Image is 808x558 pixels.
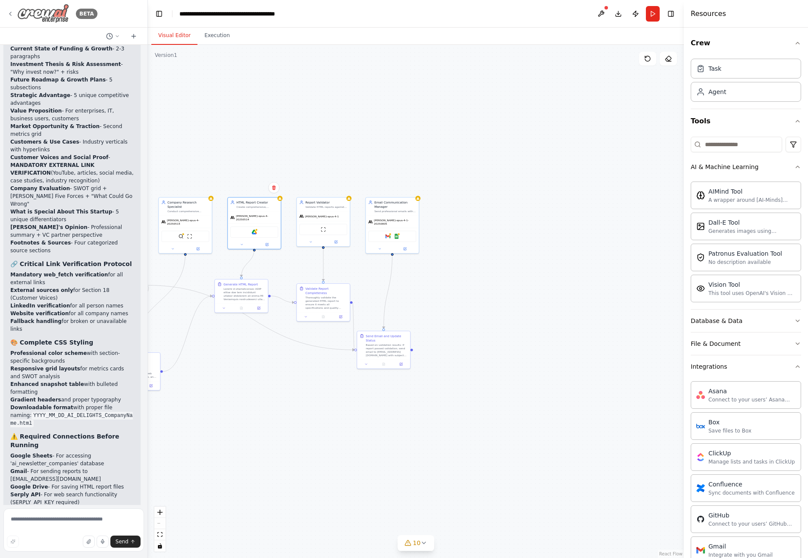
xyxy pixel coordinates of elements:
div: HTML Report CreatorCreate comprehensive, downloadable HTML reports for startup companies followin... [227,197,281,249]
div: Vision Tool [708,280,795,289]
div: AI & Machine Learning [691,178,801,309]
div: AI & Machine Learning [691,163,758,171]
button: Hide right sidebar [665,8,677,20]
li: for all company names [10,310,134,317]
g: Edge from 77abefca-9424-4319-b134-2d8efae96531 to f03de977-9b1f-45ef-827e-cf8995e2147e [146,283,354,352]
img: Asana [696,391,705,399]
li: for broken or unavailable links [10,317,134,333]
div: Database & Data [691,317,742,325]
div: Report ValidatorValidate HTML reports against the exact AI Newsletter specification ensuring all ... [296,197,350,247]
li: - (YouTube, articles, social media, case studies, industry recognition) [10,154,134,185]
li: - For sending reports to [EMAIL_ADDRESS][DOMAIN_NAME] [10,467,134,483]
li: - 5 subsections [10,76,134,91]
div: Report Validator [305,200,347,204]
div: Send Email and Update StatusBased on validation results: If report passed validation, send email ... [357,331,410,369]
li: - For saving HTML report files [10,483,134,491]
img: PatronusEvalTool [696,253,705,262]
strong: MANDATORY EXTERNAL LINK VERIFICATION [10,162,94,176]
button: Integrations [691,355,801,378]
h3: 🎨 Complete CSS Styling [10,338,134,347]
button: Hide left sidebar [153,8,165,20]
strong: Mandatory web_fetch verification [10,272,108,278]
div: Validate Report Completeness [305,286,347,295]
li: for Section 18 (Customer Voices) [10,286,134,302]
button: Upload files [83,536,95,548]
button: Open in side panel [393,246,417,251]
strong: Google Sheets [10,453,53,459]
button: Click to speak your automation idea [97,536,109,548]
div: Thoroughly validate the generated HTML report to ensure it meets all specifications and quality r... [305,296,347,310]
li: - Second metrics grid [10,122,134,138]
button: Tools [691,109,801,133]
img: Logo [17,4,69,23]
strong: Customers & Use Cases [10,139,79,145]
strong: Gradient headers [10,397,61,403]
div: Conduct comprehensive research on startup companies using web search, company websites, and socia... [167,210,209,213]
li: - For accessing 'ai_newsletter_companies' database [10,452,134,467]
span: [PERSON_NAME]-opus-4-1 [305,215,338,218]
button: File & Document [691,332,801,355]
button: Visual Editor [151,27,197,45]
strong: External sources only [10,287,73,293]
img: Confluence [696,484,705,492]
div: Manage lists and tasks in ClickUp [708,458,795,465]
div: Box [708,418,752,426]
li: - Four categorized source sections [10,239,134,254]
strong: Future Roadmap & Growth Plans [10,77,106,83]
g: Edge from d10249fc-b3bf-4678-8bfe-ed712a368ea0 to aa06bf68-471e-4bae-8c22-5e7d5c55f85e [239,249,257,277]
button: Open in side panel [186,246,210,251]
div: Company Research SpecialistConduct comprehensive research on startup companies using web search, ... [158,197,212,254]
strong: Current State of Funding & Growth [10,46,113,52]
button: Delete node [268,182,279,193]
g: Edge from fe62593c-aa45-4bf3-906c-5ca29855c639 to f03de977-9b1f-45ef-827e-cf8995e2147e [382,253,395,329]
li: - 5 unique differentiators [10,208,134,223]
button: No output available [232,306,251,311]
img: Gmail [385,234,391,239]
h3: 🔗 Critical Link Verification Protocol [10,260,134,268]
div: Dall-E Tool [708,218,795,227]
button: Open in side panel [144,383,158,389]
strong: Strategic Advantage [10,92,70,98]
button: fit view [154,529,166,540]
div: This tool uses OpenAI's Vision API to describe the contents of an image. [708,290,795,297]
button: 10 [398,535,435,551]
strong: Serply API [10,492,41,498]
li: - 5 unique competitive advantages [10,91,134,107]
img: Box [696,422,705,430]
button: Open in side panel [324,239,348,245]
g: Edge from 28114f2d-c1b0-42fb-b620-52d0db696672 to 42bc1fcf-9e2a-43cc-b98b-36526321826d [132,253,188,350]
li: - Professional summary + VC partner perspective [10,223,134,239]
button: Execution [197,27,237,45]
g: Edge from 42bc1fcf-9e2a-43cc-b98b-36526321826d to aa06bf68-471e-4bae-8c22-5e7d5c55f85e [163,294,212,373]
strong: Gmail [10,468,27,474]
strong: Google Drive [10,484,48,490]
button: Switch to previous chat [103,31,123,41]
img: Google Sheets [394,234,399,239]
button: No output available [375,362,393,367]
li: - SWOT grid + [PERSON_NAME] Five Forces + "What Could Go Wrong" [10,185,134,208]
div: Save files to Box [708,427,752,434]
div: Integrations [691,362,727,371]
button: toggle interactivity [154,540,166,552]
li: - Industry verticals with hyperlinks [10,138,134,154]
div: Loremi d sitametconsec ADIP elitse doe tem incididunt utlabor etdolorem ali enima MI Veniamquis n... [223,287,265,301]
button: Send [110,536,141,548]
img: ScrapeWebsiteTool [321,227,326,232]
span: [PERSON_NAME]-opus-4-1-20250805 [374,219,416,226]
div: Validate HTML reports against the exact AI Newsletter specification ensuring all 22 sections are ... [305,205,347,209]
div: Send professional emails with HTML report attachments to recipients, including properly formatted... [374,210,416,213]
button: Improve this prompt [7,536,19,548]
li: with proper file naming: [10,404,134,427]
strong: Website verification [10,310,69,317]
span: Send [116,538,128,545]
g: Edge from 6afbcd54-135f-45b2-add5-dae36a984dc0 to f55f944d-b999-40db-8ca5-e71b26abb520 [321,249,326,281]
img: GitHub [696,515,705,524]
button: Open in side panel [251,306,266,311]
strong: Professional color scheme [10,350,87,356]
img: AIMindTool [696,191,705,200]
div: Conduct comprehensive research on the selected startup company using web search, company website,... [116,365,157,379]
div: GitHub [708,511,795,520]
div: Connect to your users’ Asana accounts [708,396,795,403]
div: Research Company Information [116,355,157,364]
img: Gmail [696,546,705,555]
